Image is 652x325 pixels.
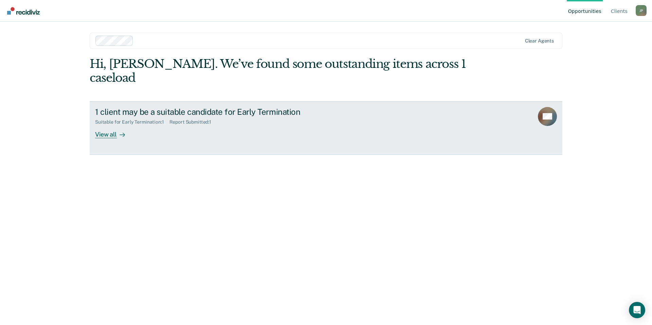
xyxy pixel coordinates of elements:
img: Recidiviz [7,7,40,15]
div: Report Submitted : 1 [169,119,217,125]
div: Suitable for Early Termination : 1 [95,119,169,125]
div: View all [95,125,133,138]
button: Profile dropdown button [636,5,647,16]
a: 1 client may be a suitable candidate for Early TerminationSuitable for Early Termination:1Report ... [90,101,562,155]
div: 1 client may be a suitable candidate for Early Termination [95,107,333,117]
div: Clear agents [525,38,554,44]
div: Open Intercom Messenger [629,302,645,318]
div: Hi, [PERSON_NAME]. We’ve found some outstanding items across 1 caseload [90,57,468,85]
div: J P [636,5,647,16]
